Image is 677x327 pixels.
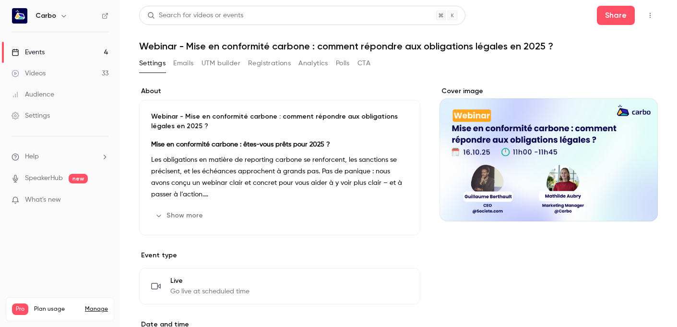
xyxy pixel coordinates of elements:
iframe: Noticeable Trigger [97,196,108,205]
button: Show more [151,208,209,223]
span: Live [170,276,249,286]
a: SpeakerHub [25,173,63,183]
p: Event type [139,251,420,260]
div: Videos [12,69,46,78]
p: Les obligations en matière de reporting carbone se renforcent, les sanctions se précisent, et les... [151,154,408,200]
button: CTA [357,56,370,71]
div: Search for videos or events [147,11,243,21]
span: What's new [25,195,61,205]
strong: Mise en conformité carbone : êtes-vous prêts pour 2025 ? [151,141,330,148]
button: Share [597,6,635,25]
button: UTM builder [202,56,240,71]
h6: Carbo [36,11,56,21]
a: Manage [85,305,108,313]
span: new [69,174,88,183]
section: Cover image [439,86,658,221]
label: About [139,86,420,96]
label: Cover image [439,86,658,96]
div: Events [12,48,45,57]
span: Help [25,152,39,162]
button: Polls [336,56,350,71]
span: Go live at scheduled time [170,287,249,296]
h1: Webinar - Mise en conformité carbone : comment répondre aux obligations légales en 2025 ? [139,40,658,52]
div: Settings [12,111,50,121]
span: Plan usage [34,305,79,313]
img: Carbo [12,8,27,24]
button: Emails [173,56,193,71]
button: Settings [139,56,166,71]
li: help-dropdown-opener [12,152,108,162]
button: Analytics [298,56,328,71]
button: Registrations [248,56,291,71]
span: Pro [12,303,28,315]
div: Audience [12,90,54,99]
p: Webinar - Mise en conformité carbone : comment répondre aux obligations légales en 2025 ? [151,112,408,131]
